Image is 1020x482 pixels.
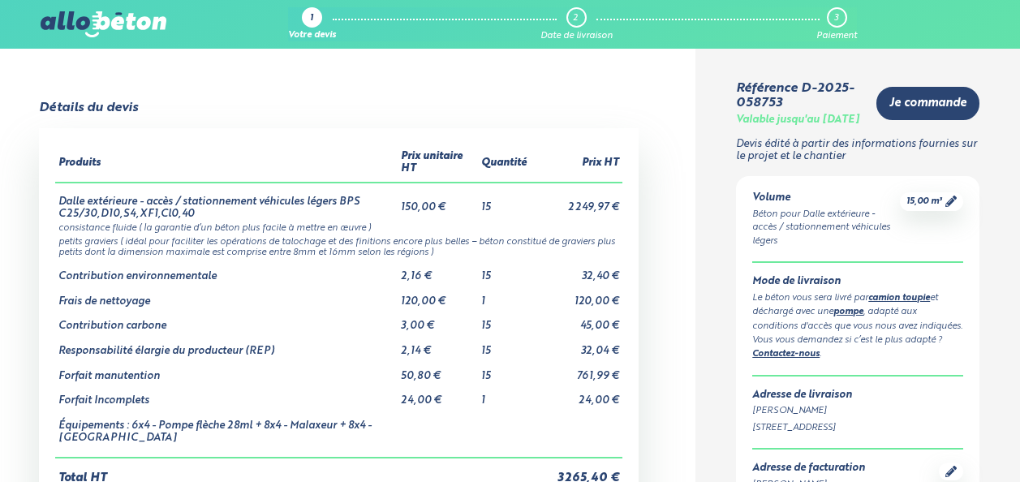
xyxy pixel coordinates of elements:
[55,183,398,220] td: Dalle extérieure - accès / stationnement véhicules légers BPS C25/30,D10,S4,XF1,Cl0,40
[539,358,622,383] td: 761,99 €
[55,333,398,358] td: Responsabilité élargie du producteur (REP)
[540,31,613,41] div: Date de livraison
[39,101,138,115] div: Détails du devis
[539,283,622,308] td: 120,00 €
[573,13,578,24] div: 2
[398,283,478,308] td: 120,00 €
[398,382,478,407] td: 24,00 €
[539,183,622,220] td: 2 249,97 €
[876,87,979,120] a: Je commande
[478,308,539,333] td: 15
[539,382,622,407] td: 24,00 €
[752,389,962,402] div: Adresse de livraison
[752,334,962,362] div: Vous vous demandez si c’est le plus adapté ? .
[752,404,962,418] div: [PERSON_NAME]
[540,7,613,41] a: 2 Date de livraison
[833,308,863,316] a: pompe
[752,463,865,475] div: Adresse de facturation
[478,333,539,358] td: 15
[41,11,166,37] img: allobéton
[55,283,398,308] td: Frais de nettoyage
[310,14,313,24] div: 1
[398,308,478,333] td: 3,00 €
[868,294,930,303] a: camion toupie
[736,81,863,111] div: Référence D-2025-058753
[752,276,962,288] div: Mode de livraison
[752,350,820,359] a: Contactez-nous
[736,114,859,127] div: Valable jusqu'au [DATE]
[55,144,398,182] th: Produits
[398,333,478,358] td: 2,14 €
[816,7,857,41] a: 3 Paiement
[55,220,622,234] td: consistance fluide ( la garantie d’un béton plus facile à mettre en œuvre )
[478,183,539,220] td: 15
[539,258,622,283] td: 32,40 €
[889,97,966,110] span: Je commande
[55,407,398,458] td: Équipements : 6x4 - Pompe flèche 28ml + 8x4 - Malaxeur + 8x4 - [GEOGRAPHIC_DATA]
[55,258,398,283] td: Contribution environnementale
[752,208,899,248] div: Béton pour Dalle extérieure - accès / stationnement véhicules légers
[55,358,398,383] td: Forfait manutention
[288,31,336,41] div: Votre devis
[539,333,622,358] td: 32,04 €
[398,258,478,283] td: 2,16 €
[288,7,336,41] a: 1 Votre devis
[55,382,398,407] td: Forfait Incomplets
[752,291,962,334] div: Le béton vous sera livré par et déchargé avec une , adapté aux conditions d'accès que vous nous a...
[398,358,478,383] td: 50,80 €
[398,144,478,182] th: Prix unitaire HT
[55,308,398,333] td: Contribution carbone
[478,258,539,283] td: 15
[478,382,539,407] td: 1
[539,308,622,333] td: 45,00 €
[539,144,622,182] th: Prix HT
[752,192,899,204] div: Volume
[834,13,838,24] div: 3
[816,31,857,41] div: Paiement
[478,283,539,308] td: 1
[736,139,979,162] p: Devis édité à partir des informations fournies sur le projet et le chantier
[55,234,622,258] td: petits graviers ( idéal pour faciliter les opérations de talochage et des finitions encore plus b...
[478,144,539,182] th: Quantité
[876,419,1002,464] iframe: Help widget launcher
[398,183,478,220] td: 150,00 €
[478,358,539,383] td: 15
[752,421,962,435] div: [STREET_ADDRESS]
